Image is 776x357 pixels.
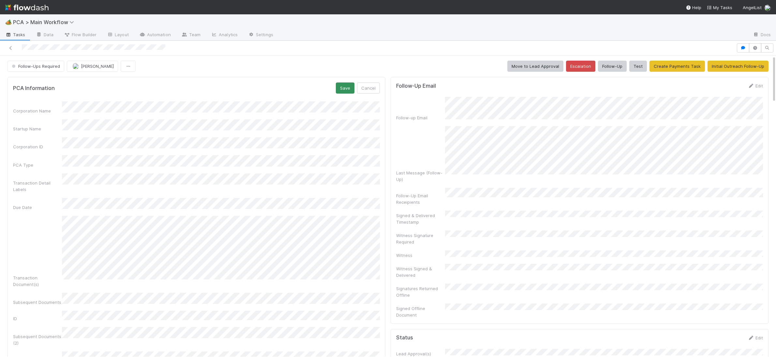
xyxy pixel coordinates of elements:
span: PCA > Main Workflow [13,19,77,25]
div: Help [686,4,701,11]
span: Tasks [5,31,25,38]
div: Follow-Up Email Receipients [396,192,445,205]
button: Follow-Ups Required [7,61,64,72]
div: Startup Name [13,126,62,132]
div: Last Message (Follow-Up) [396,170,445,183]
a: Analytics [206,30,243,40]
div: Follow-up Email [396,114,445,121]
div: Signed Offline Document [396,305,445,318]
h5: Status [396,335,413,341]
button: Test [629,61,647,72]
button: Create Payments Task [649,61,705,72]
div: Corporation Name [13,108,62,114]
span: AngelList [743,5,762,10]
img: avatar_2bce2475-05ee-46d3-9413-d3901f5fa03f.png [764,5,771,11]
button: Follow-Up [598,61,627,72]
div: Signed & Delivered Timestamp [396,212,445,225]
button: Initial Outreach Follow-Up [708,61,769,72]
a: Docs [748,30,776,40]
h5: Follow-Up Email [396,83,436,89]
a: Edit [748,335,763,340]
a: My Tasks [707,4,732,11]
span: 🏕️ [5,19,12,25]
div: Subsequent Documents (2) [13,333,62,346]
a: Data [31,30,59,40]
div: Subsequent Documents [13,299,62,305]
img: logo-inverted-e16ddd16eac7371096b0.svg [5,2,49,13]
button: [PERSON_NAME] [67,61,118,72]
a: Edit [748,83,763,88]
button: Save [336,82,354,94]
a: Settings [243,30,278,40]
div: Corporation ID [13,143,62,150]
a: Automation [134,30,176,40]
div: Witness [396,252,445,259]
div: PCA Type [13,162,62,168]
div: Transaction Detail Labels [13,180,62,193]
button: Move to Lead Approval [507,61,563,72]
div: Witness Signed & Delivered [396,265,445,278]
a: Team [176,30,206,40]
div: Witness Signature Required [396,232,445,245]
a: Flow Builder [59,30,102,40]
div: Transaction Document(s) [13,275,62,288]
span: Flow Builder [64,31,97,38]
span: [PERSON_NAME] [81,64,114,69]
img: avatar_cd4e5e5e-3003-49e5-bc76-fd776f359de9.png [72,63,79,69]
span: My Tasks [707,5,732,10]
div: Signatures Returned Offline [396,285,445,298]
div: ID [13,315,62,322]
h5: PCA Information [13,85,55,92]
button: Escalation [566,61,595,72]
div: Due Date [13,204,62,211]
a: Layout [102,30,134,40]
span: Follow-Ups Required [10,64,60,69]
button: Cancel [357,82,380,94]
